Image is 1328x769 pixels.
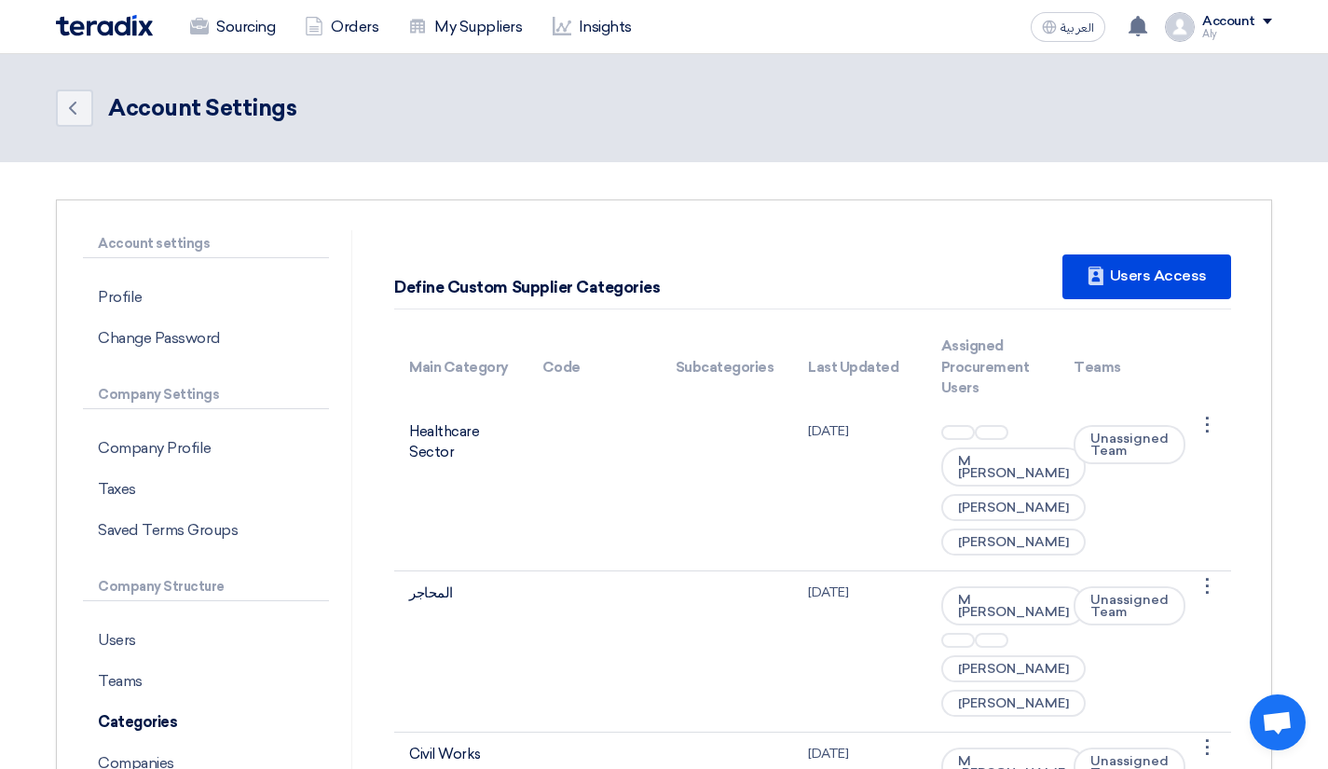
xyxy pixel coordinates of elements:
[290,7,393,48] a: Orders
[175,7,290,48] a: Sourcing
[108,91,296,125] div: Account Settings
[793,410,926,571] td: [DATE]
[1202,14,1255,30] div: Account
[941,690,1086,717] span: [PERSON_NAME]
[1202,29,1272,39] div: Aly
[941,447,1086,487] span: M [PERSON_NAME]
[926,324,1060,410] th: Assigned Procurement Users
[394,276,660,300] div: Define Custom Supplier Categories
[941,529,1086,556] span: [PERSON_NAME]
[83,230,329,258] p: Account settings
[793,570,926,732] td: [DATE]
[1165,12,1195,42] img: profile_test.png
[394,324,527,410] th: Main Category
[83,277,329,318] p: Profile
[661,324,794,410] th: Subcategories
[527,324,661,410] th: Code
[83,620,329,661] p: Users
[1192,733,1222,762] div: ⋮
[538,7,647,48] a: Insights
[83,318,329,359] p: Change Password
[793,324,926,410] th: Last Updated
[1192,571,1222,601] div: ⋮
[83,573,329,601] p: Company Structure
[56,15,153,36] img: Teradix logo
[83,381,329,409] p: Company Settings
[83,702,329,743] p: Categories
[393,7,537,48] a: My Suppliers
[941,655,1086,682] span: [PERSON_NAME]
[941,494,1086,521] span: [PERSON_NAME]
[1059,324,1192,410] th: Teams
[1250,694,1306,750] div: Open chat
[1074,425,1185,464] span: Unassigned Team
[1192,410,1222,440] div: ⋮
[1074,586,1185,625] span: Unassigned Team
[1061,21,1094,34] span: العربية
[1062,254,1231,299] div: Users Access
[83,510,329,551] p: Saved Terms Groups
[941,586,1086,625] span: M [PERSON_NAME]
[1031,12,1105,42] button: العربية
[83,661,329,702] p: Teams
[394,570,527,732] td: المحاجر
[83,469,329,510] p: Taxes
[83,428,329,469] p: Company Profile
[394,410,527,571] td: Healthcare Sector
